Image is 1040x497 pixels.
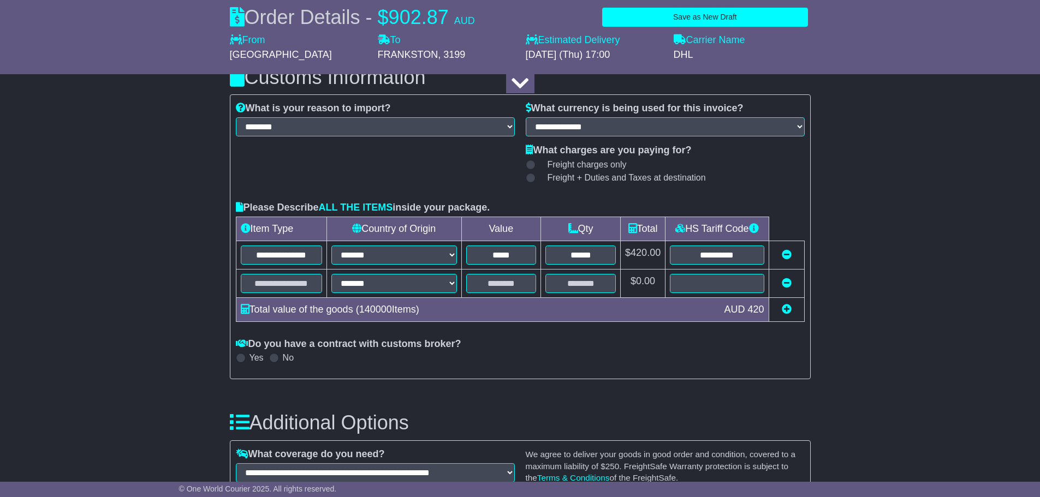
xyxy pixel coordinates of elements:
span: © One World Courier 2025. All rights reserved. [179,484,337,493]
span: Freight + Duties and Taxes at destination [548,172,706,183]
span: 250 [605,462,620,471]
a: Remove this item [782,278,792,289]
small: We agree to deliver your goods in good order and condition, covered to a maximum liability of $ .... [526,450,796,482]
td: Country of Origin [327,217,461,241]
td: Total [621,217,665,241]
a: Terms & Conditions [537,473,610,482]
span: , 3199 [438,49,465,60]
td: $ [621,241,665,269]
span: $ [378,6,389,28]
span: 0.00 [636,276,655,286]
div: Order Details - [230,5,475,29]
label: What coverage do you need? [236,448,385,460]
div: Total value of the goods ( Items) [235,302,719,317]
td: HS Tariff Code [665,217,769,241]
label: No [283,352,294,363]
label: What charges are you paying for? [526,145,692,157]
label: What currency is being used for this invoice? [526,103,744,115]
a: Add new item [782,304,792,315]
h3: Additional Options [230,412,811,434]
td: Value [461,217,541,241]
label: Yes [249,352,264,363]
td: $ [621,269,665,297]
label: What is your reason to import? [236,103,391,115]
span: 140000 [359,304,392,315]
label: Estimated Delivery [526,34,663,46]
td: Item Type [236,217,327,241]
td: Qty [541,217,621,241]
a: Remove this item [782,249,792,260]
span: [GEOGRAPHIC_DATA] [230,49,332,60]
label: Do you have a contract with customs broker? [236,338,461,350]
label: Carrier Name [674,34,745,46]
span: AUD [724,304,745,315]
h3: Customs Information [230,67,811,88]
span: 902.87 [389,6,449,28]
label: Freight charges only [534,159,627,170]
label: To [378,34,401,46]
div: DHL [674,49,811,61]
label: From [230,34,265,46]
button: Save as New Draft [602,8,807,27]
span: ALL THE ITEMS [319,202,393,213]
span: 420.00 [631,247,661,258]
label: Please Describe inside your package. [236,202,490,214]
span: FRANKSTON [378,49,438,60]
span: 420 [747,304,764,315]
span: AUD [454,15,475,26]
div: [DATE] (Thu) 17:00 [526,49,663,61]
